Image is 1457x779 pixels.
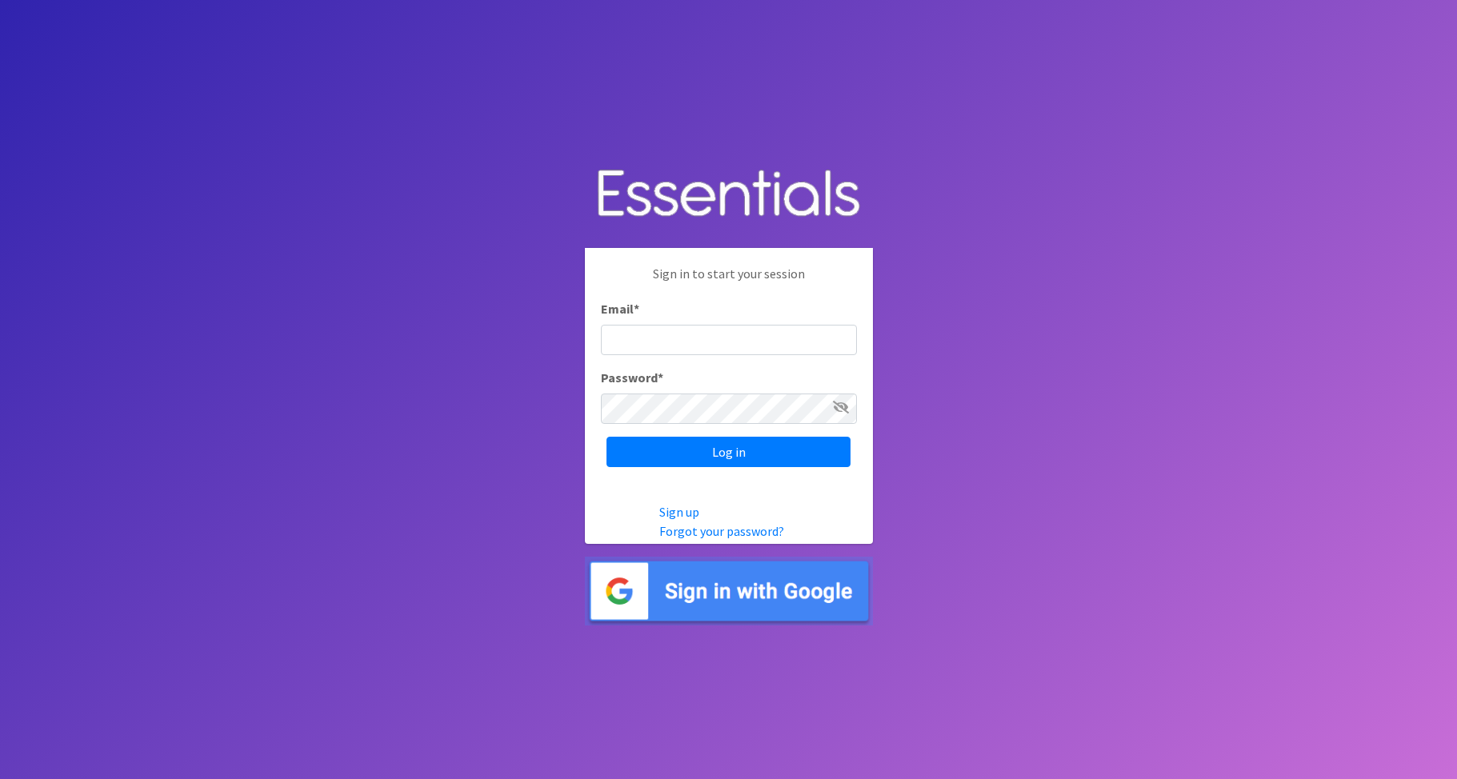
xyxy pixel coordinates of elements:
a: Forgot your password? [659,523,784,539]
input: Log in [606,437,851,467]
label: Email [601,299,639,318]
abbr: required [634,301,639,317]
img: Sign in with Google [585,557,873,626]
p: Sign in to start your session [601,264,857,299]
img: Human Essentials [585,154,873,236]
a: Sign up [659,504,699,520]
label: Password [601,368,663,387]
abbr: required [658,370,663,386]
